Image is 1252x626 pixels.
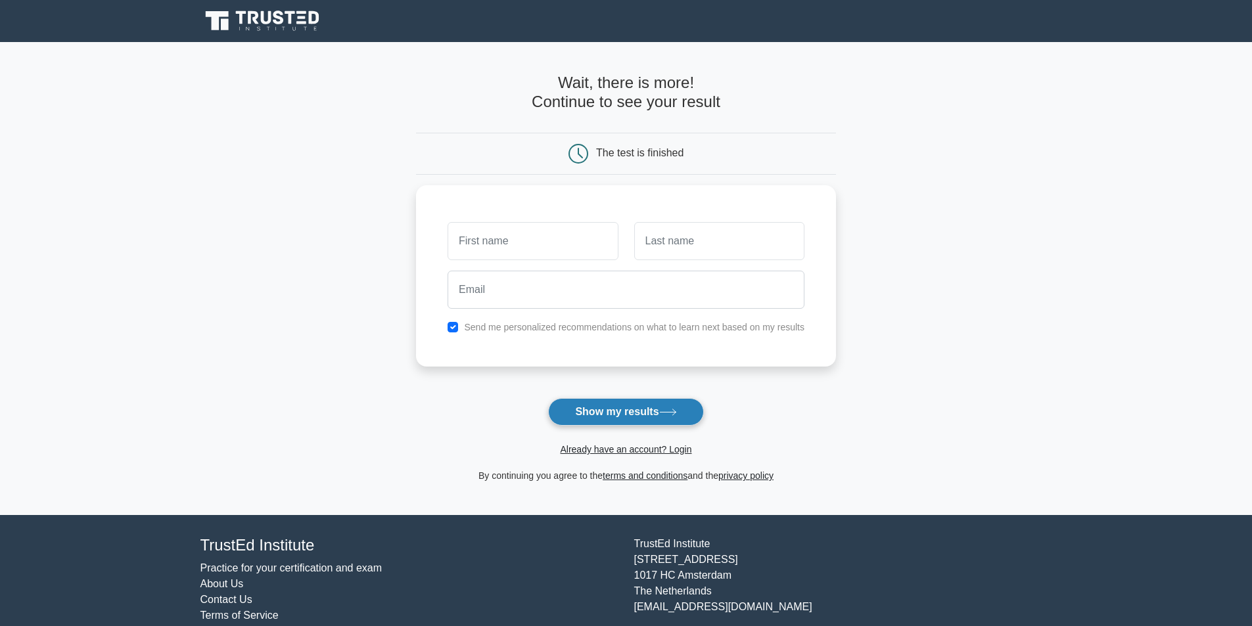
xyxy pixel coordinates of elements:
a: terms and conditions [603,470,687,481]
input: First name [448,222,618,260]
a: Terms of Service [200,610,279,621]
a: privacy policy [718,470,774,481]
h4: TrustEd Institute [200,536,618,555]
input: Last name [634,222,804,260]
a: Contact Us [200,594,252,605]
a: Practice for your certification and exam [200,562,383,573]
div: The test is finished [596,147,684,158]
h4: Wait, there is more! Continue to see your result [416,74,836,112]
label: Send me personalized recommendations on what to learn next based on my results [464,322,804,332]
a: Already have an account? Login [560,444,691,455]
input: Email [448,271,804,309]
div: By continuing you agree to the and the [408,468,844,483]
a: About Us [200,578,244,589]
button: Show my results [548,398,703,426]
